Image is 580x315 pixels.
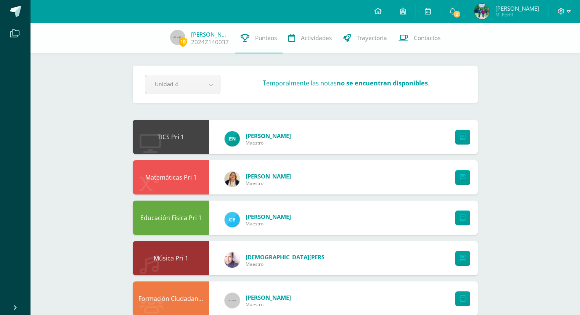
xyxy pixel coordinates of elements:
a: Trayectoria [337,23,393,53]
img: d26c67d065d5f627ebb3ac7301e146aa.png [225,252,240,268]
span: Punteos [255,34,277,42]
a: 2024Z140037 [191,38,229,46]
a: [DEMOGRAPHIC_DATA][PERSON_NAME] [246,253,337,261]
img: 311c1656b3fc0a90904346beb75f9961.png [225,131,240,146]
span: Actividades [301,34,332,42]
a: [PERSON_NAME] [246,294,291,301]
a: Actividades [283,23,337,53]
a: [PERSON_NAME] [246,213,291,220]
img: cd101243ad85658f3b9bc93817be8ca4.png [225,212,240,227]
span: [PERSON_NAME] [495,5,539,12]
img: 45x45 [170,30,185,45]
span: Maestro [246,261,337,267]
span: Maestro [246,180,291,186]
div: Música Pri 1 [133,241,209,275]
img: fb036201dd8cd31dd557e1048d05cc82.png [225,172,240,187]
a: Punteos [235,23,283,53]
a: [PERSON_NAME] [246,132,291,140]
div: TICS Pri 1 [133,120,209,154]
span: Maestro [246,301,291,308]
a: [PERSON_NAME] [246,172,291,180]
span: 2 [453,10,461,18]
span: Unidad 4 [155,75,192,93]
img: 58d064e792d5c01e7778969e56f8f649.png [474,4,490,19]
a: [PERSON_NAME] [191,31,229,38]
span: Trayectoria [357,34,387,42]
div: Matemáticas Pri 1 [133,160,209,194]
span: Maestro [246,220,291,227]
span: Mi Perfil [495,11,539,18]
div: Educación Física Pri 1 [133,201,209,235]
span: 10 [179,37,187,47]
span: Contactos [414,34,440,42]
a: Unidad 4 [145,75,220,94]
img: 60x60 [225,293,240,308]
a: Contactos [393,23,446,53]
span: Maestro [246,140,291,146]
strong: no se encuentran disponibles [337,79,428,87]
h3: Temporalmente las notas . [263,79,429,87]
